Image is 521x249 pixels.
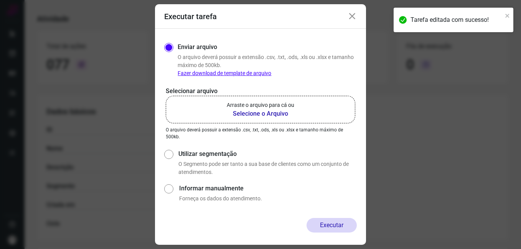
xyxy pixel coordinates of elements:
p: O Segmento pode ser tanto a sua base de clientes como um conjunto de atendimentos. [178,160,357,176]
button: Executar [307,218,357,233]
label: Utilizar segmentação [178,149,357,159]
p: Selecionar arquivo [166,87,355,96]
a: Fazer download de template de arquivo [178,70,271,76]
label: Informar manualmente [179,184,357,193]
p: Forneça os dados do atendimento. [179,195,357,203]
p: O arquivo deverá possuir a extensão .csv, .txt, .ods, .xls ou .xlsx e tamanho máximo de 500kb. [166,126,355,140]
div: Tarefa editada com sucesso! [411,15,503,25]
b: Selecione o Arquivo [227,109,294,118]
label: Enviar arquivo [178,43,217,52]
p: Arraste o arquivo para cá ou [227,101,294,109]
button: close [505,11,510,20]
h3: Executar tarefa [164,12,217,21]
p: O arquivo deverá possuir a extensão .csv, .txt, .ods, .xls ou .xlsx e tamanho máximo de 500kb. [178,53,357,77]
